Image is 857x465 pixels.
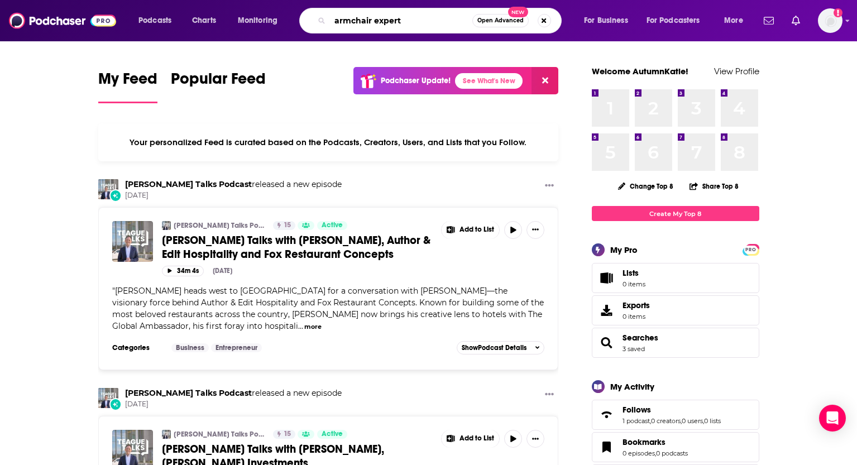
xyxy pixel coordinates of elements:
button: Show More Button [442,430,500,448]
a: 15 [273,430,295,439]
a: Show notifications dropdown [759,11,778,30]
span: 15 [284,220,291,231]
a: 1 podcast [623,417,650,425]
span: Add to List [459,434,494,443]
a: [PERSON_NAME] Talks Podcast [174,430,266,439]
a: See What's New [455,73,523,89]
span: For Podcasters [647,13,700,28]
a: Active [317,221,347,230]
span: Charts [192,13,216,28]
img: User Profile [818,8,842,33]
span: Add to List [459,226,494,234]
a: Show notifications dropdown [787,11,805,30]
span: Bookmarks [623,437,666,447]
button: Change Top 8 [611,179,681,193]
div: My Activity [610,381,654,392]
span: Exports [596,303,618,318]
span: , [681,417,682,425]
span: Exports [623,300,650,310]
a: 3 saved [623,345,645,353]
span: New [508,7,528,17]
span: [DATE] [125,400,342,409]
p: Podchaser Update! [381,76,451,85]
span: ... [298,321,303,331]
a: Exports [592,295,759,325]
button: Show More Button [540,388,558,402]
span: Popular Feed [171,69,266,95]
span: Logged in as AutumnKatie [818,8,842,33]
span: More [724,13,743,28]
img: Teague Talks Podcast [162,430,171,439]
span: [PERSON_NAME] heads west to [GEOGRAPHIC_DATA] for a conversation with [PERSON_NAME]—the visionary... [112,286,544,331]
a: Bookmarks [596,439,618,455]
span: Monitoring [238,13,277,28]
button: Show More Button [526,430,544,448]
span: 0 items [623,313,650,320]
span: Open Advanced [477,18,524,23]
a: Searches [596,335,618,351]
button: open menu [230,12,292,30]
span: Active [322,429,343,440]
div: Search podcasts, credits, & more... [310,8,572,33]
button: more [304,322,322,332]
a: [PERSON_NAME] Talks Podcast [174,221,266,230]
a: Follows [623,405,721,415]
a: 15 [273,221,295,230]
a: Teague Talks Podcast [162,221,171,230]
div: My Pro [610,245,638,255]
h3: released a new episode [125,388,342,399]
button: Show profile menu [818,8,842,33]
button: Open AdvancedNew [472,14,529,27]
button: open menu [131,12,186,30]
a: Welcome AutumnKatie! [592,66,688,76]
a: Searches [623,333,658,343]
a: Bookmarks [623,437,688,447]
span: My Feed [98,69,157,95]
img: Teague Talks Podcast [98,179,118,199]
a: 0 creators [651,417,681,425]
div: New Episode [109,189,122,202]
img: Podchaser - Follow, Share and Rate Podcasts [9,10,116,31]
a: My Feed [98,69,157,103]
button: Show More Button [540,179,558,193]
span: Podcasts [138,13,171,28]
a: 0 episodes [623,449,655,457]
div: New Episode [109,398,122,410]
a: View Profile [714,66,759,76]
span: Bookmarks [592,432,759,462]
a: 0 lists [704,417,721,425]
button: 34m 4s [162,266,204,276]
span: " [112,286,544,331]
a: Active [317,430,347,439]
span: Lists [623,268,639,278]
a: Lists [592,263,759,293]
button: Share Top 8 [689,175,739,197]
a: 0 podcasts [656,449,688,457]
a: Follows [596,407,618,423]
a: Charts [185,12,223,30]
a: PRO [744,245,758,253]
span: , [650,417,651,425]
a: Business [171,343,209,352]
button: open menu [639,12,716,30]
a: Teague Talks Podcast [125,388,252,398]
a: Entrepreneur [211,343,262,352]
img: Teague Talks Podcast [98,388,118,408]
img: Teague Talks with Sam Fox, Author & Edit Hospitality and Fox Restaurant Concepts [112,221,153,262]
button: open menu [576,12,642,30]
span: Show Podcast Details [462,344,526,352]
div: [DATE] [213,267,232,275]
svg: Add a profile image [834,8,842,17]
span: For Business [584,13,628,28]
div: Open Intercom Messenger [819,405,846,432]
a: Popular Feed [171,69,266,103]
button: open menu [716,12,757,30]
button: ShowPodcast Details [457,341,545,354]
input: Search podcasts, credits, & more... [330,12,472,30]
